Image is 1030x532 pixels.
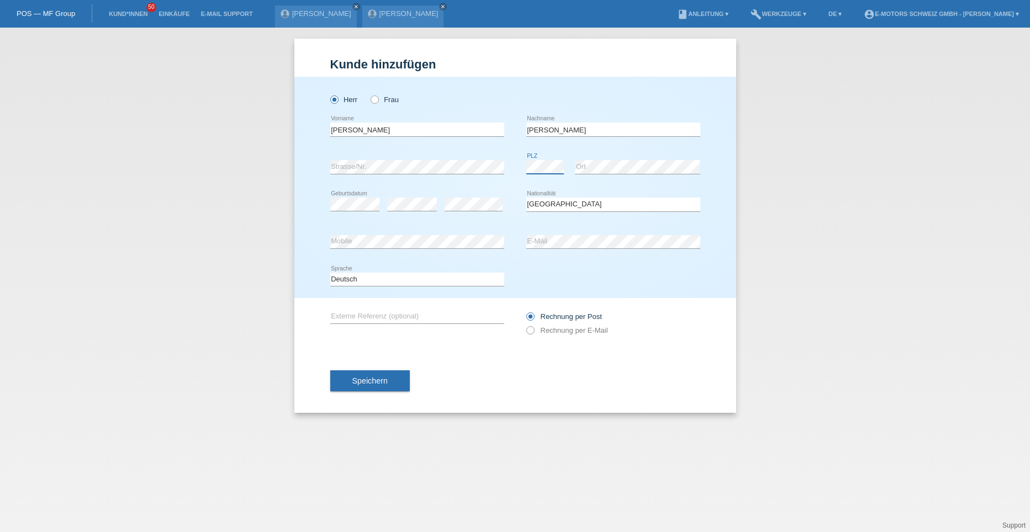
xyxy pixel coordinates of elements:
label: Herr [330,95,358,104]
a: buildWerkzeuge ▾ [745,10,812,17]
a: close [352,3,360,10]
span: 50 [146,3,156,12]
a: [PERSON_NAME] [292,9,351,18]
label: Frau [371,95,399,104]
input: Herr [330,95,337,103]
input: Rechnung per Post [526,312,534,326]
a: account_circleE-Motors Schweiz GmbH - [PERSON_NAME] ▾ [858,10,1024,17]
h1: Kunde hinzufügen [330,57,700,71]
a: Support [1002,522,1026,529]
button: Speichern [330,370,410,391]
label: Rechnung per Post [526,312,602,321]
i: close [440,4,446,9]
a: E-Mail Support [196,10,258,17]
label: Rechnung per E-Mail [526,326,608,334]
a: bookAnleitung ▾ [672,10,734,17]
input: Rechnung per E-Mail [526,326,534,340]
a: [PERSON_NAME] [379,9,439,18]
i: book [677,9,688,20]
a: DE ▾ [823,10,847,17]
span: Speichern [352,376,388,385]
i: account_circle [864,9,875,20]
a: POS — MF Group [17,9,75,18]
a: Einkäufe [153,10,195,17]
i: close [353,4,359,9]
i: build [751,9,762,20]
a: Kund*innen [103,10,153,17]
a: close [439,3,447,10]
input: Frau [371,95,378,103]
